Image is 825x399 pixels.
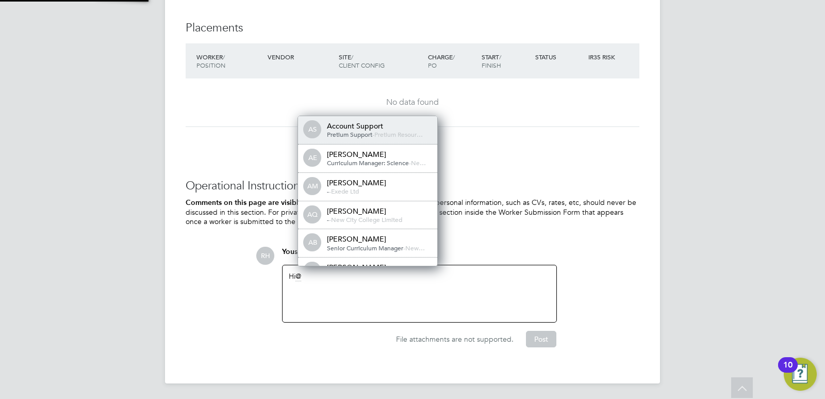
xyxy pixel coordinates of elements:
[282,247,294,256] span: You
[327,121,430,131] div: Account Support
[327,244,403,252] span: Senior Curriculum Manager
[327,215,329,224] span: -
[304,150,321,166] span: AE
[186,198,404,207] b: Comments on this page are visible to all Vendors in the Vacancy.
[327,150,430,159] div: [PERSON_NAME]
[282,247,557,265] div: say:
[327,158,409,167] span: Curriculum Manager: Science
[479,47,533,74] div: Start
[586,47,621,66] div: IR35 Risk
[428,53,455,69] span: / PO
[372,130,374,138] span: -
[396,334,514,344] span: File attachments are not supported.
[425,47,479,74] div: Charge
[533,47,586,66] div: Status
[336,47,425,74] div: Site
[327,178,430,187] div: [PERSON_NAME]
[327,263,430,272] div: [PERSON_NAME]
[783,365,793,378] div: 10
[327,130,372,138] span: Pretium Support
[194,47,265,74] div: Worker
[409,158,411,167] span: -
[196,97,629,108] div: No data found
[482,53,501,69] span: / Finish
[304,234,321,251] span: AB
[331,215,402,224] span: New City College Limited
[256,247,274,265] span: RH
[289,272,550,316] div: Hi
[331,187,359,195] span: Exede Ltd
[186,198,639,227] p: Worker's personal information, such as CVs, rates, etc, should never be discussed in this section...
[784,358,817,391] button: Open Resource Center, 10 new notifications
[329,215,331,224] span: -
[339,53,385,69] span: / Client Config
[327,206,430,216] div: [PERSON_NAME]
[329,187,331,195] span: -
[304,178,321,195] span: AM
[304,206,321,223] span: AQ
[186,21,639,36] h3: Placements
[405,244,425,252] span: New…
[304,121,321,138] span: AS
[186,179,639,194] h3: Operational Instructions & Comments
[526,331,556,347] button: Post
[327,234,430,244] div: [PERSON_NAME]
[304,263,321,279] span: AH
[265,47,336,66] div: Vendor
[327,187,329,195] span: -
[374,130,423,138] span: Pretium Resour…
[196,53,225,69] span: / Position
[411,158,426,167] span: Ne…
[403,244,405,252] span: -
